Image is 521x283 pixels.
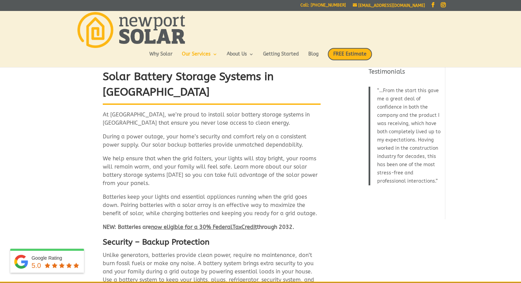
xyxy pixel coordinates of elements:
[233,224,241,230] span: Tax
[32,262,41,269] span: 5.0
[353,3,425,8] a: [EMAIL_ADDRESS][DOMAIN_NAME]
[103,70,274,98] strong: Solar Battery Storage Systems in [GEOGRAPHIC_DATA] ​
[149,52,173,63] a: Why Solar
[300,3,346,10] a: Call: [PHONE_NUMBER]
[103,111,321,133] p: At [GEOGRAPHIC_DATA], we’re proud to install solar battery storage systems in [GEOGRAPHIC_DATA] t...
[103,224,294,230] strong: NEW: Batteries are through 2032.
[182,52,218,63] a: Our Services
[77,12,185,48] img: Newport Solar | Solar Energy Optimized.
[103,193,321,223] p: Batteries keep your lights and essential appliances running when the grid goes down. Pairing batt...
[263,52,299,63] a: Getting Started
[369,87,441,185] blockquote: …From the start this gave me a great deal of confidence in both the company and the product I was...
[103,133,321,155] p: During a power outage, your home’s security and comfort rely on a consistent power supply. Our so...
[227,52,254,63] a: About Us
[328,48,372,67] a: FREE Estimate
[151,224,257,230] span: now eligible for a 30% Federal Credit
[103,155,321,193] p: We help ensure that when the grid falters, your lights will stay bright, your rooms will remain w...
[32,255,80,261] div: Google Rating
[308,52,319,63] a: Blog
[103,237,210,247] strong: Security – Backup Protection
[328,48,372,60] span: FREE Estimate
[369,67,441,79] h4: Testimonials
